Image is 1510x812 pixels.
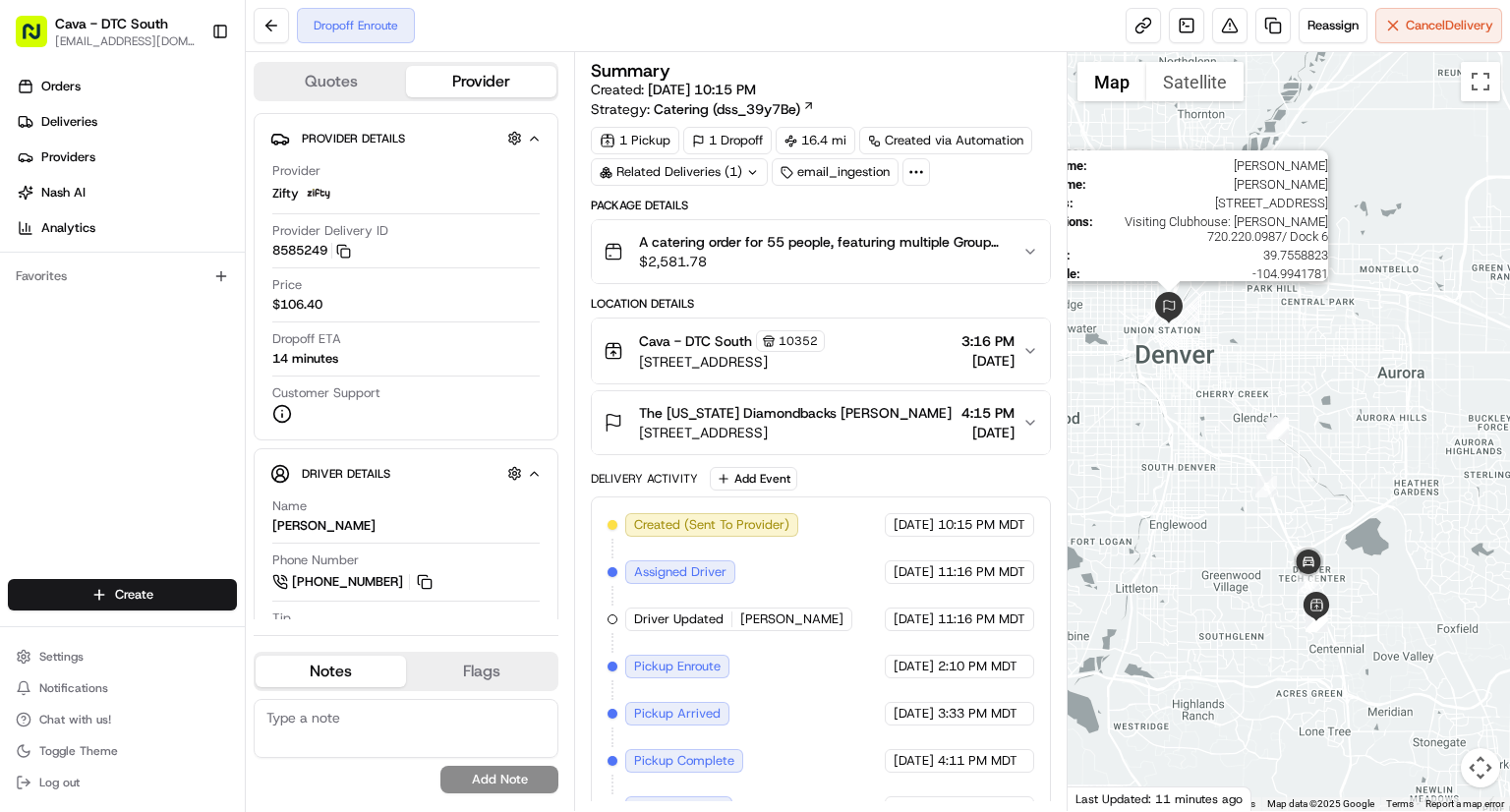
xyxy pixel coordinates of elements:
[8,106,245,138] a: Deliveries
[938,705,1017,723] span: 3:33 PM MDT
[639,232,1007,252] span: A catering order for 55 people, featuring multiple Group Bowl Bars with grilled chicken and steak...
[39,680,108,696] span: Notifications
[1101,214,1328,244] span: Visiting Clubhouse: [PERSON_NAME] 720.220.0987/ Dock 6
[1094,177,1328,192] span: [PERSON_NAME]
[88,187,322,206] div: Start new chat
[39,438,150,458] span: Knowledge Base
[55,33,196,49] button: [EMAIL_ADDRESS][DOMAIN_NAME]
[634,752,734,770] span: Pickup Complete
[961,403,1015,423] span: 4:15 PM
[213,357,220,373] span: •
[272,276,302,294] span: Price
[41,113,97,131] span: Deliveries
[39,305,55,320] img: 1736555255976-a54dd68f-1ca7-489b-9aae-adbdc363a1c4
[859,127,1032,154] a: Created via Automation
[406,656,556,687] button: Flags
[1073,785,1137,811] img: Google
[591,62,670,80] h3: Summary
[61,304,159,319] span: [PERSON_NAME]
[1021,158,1087,173] span: First Name :
[8,579,237,610] button: Create
[1266,417,1288,438] div: 4
[307,182,330,205] img: zifty-logo-trans-sq.png
[8,142,245,173] a: Providers
[8,674,237,702] button: Notifications
[1306,610,1327,632] div: 10
[779,333,818,349] span: 10352
[8,177,245,208] a: Nash AI
[639,403,952,423] span: The [US_STATE] Diamondbacks [PERSON_NAME]
[8,706,237,733] button: Chat with us!
[39,358,55,374] img: 1736555255976-a54dd68f-1ca7-489b-9aae-adbdc363a1c4
[8,71,245,102] a: Orders
[20,338,51,377] img: Wisdom Oko
[20,440,35,456] div: 📗
[1375,8,1502,43] button: CancelDelivery
[1406,17,1493,34] span: Cancel Delivery
[1461,62,1500,101] button: Toggle fullscreen view
[256,66,406,97] button: Quotes
[592,220,1050,283] button: A catering order for 55 people, featuring multiple Group Bowl Bars with grilled chicken and steak...
[1088,266,1328,281] span: -104.9941781
[166,440,182,456] div: 💻
[591,127,679,154] div: 1 Pickup
[654,99,815,119] a: Catering (dss_39y7Be)
[41,187,77,222] img: 9188753566659_6852d8bf1fb38e338040_72.png
[634,516,789,534] span: Created (Sent To Provider)
[592,391,1050,454] button: The [US_STATE] Diamondbacks [PERSON_NAME][STREET_ADDRESS]4:15 PM[DATE]
[12,431,158,466] a: 📗Knowledge Base
[961,351,1015,371] span: [DATE]
[115,586,153,604] span: Create
[163,304,170,319] span: •
[1267,418,1289,439] div: 3
[305,251,358,274] button: See all
[1307,17,1359,34] span: Reassign
[20,255,126,270] div: Past conversations
[292,573,403,591] span: [PHONE_NUMBER]
[634,563,726,581] span: Assigned Driver
[776,127,855,154] div: 16.4 mi
[88,206,270,222] div: We're available if you need us!
[772,158,899,186] div: email_ingestion
[20,285,51,317] img: Grace Nketiah
[8,212,245,244] a: Analytics
[894,705,934,723] span: [DATE]
[39,775,80,790] span: Log out
[1267,798,1374,809] span: Map data ©2025 Google
[41,184,86,202] span: Nash AI
[20,19,59,58] img: Nash
[683,127,772,154] div: 1 Dropoff
[1299,8,1367,43] button: Reassign
[8,261,237,292] div: Favorites
[39,743,118,759] span: Toggle Theme
[1095,158,1328,173] span: [PERSON_NAME]
[1425,798,1504,809] a: Report a map error
[406,66,556,97] button: Provider
[1073,785,1137,811] a: Open this area in Google Maps (opens a new window)
[592,319,1050,383] button: Cava - DTC South10352[STREET_ADDRESS]3:16 PM[DATE]
[938,752,1017,770] span: 4:11 PM MDT
[272,242,351,260] button: 8585249
[1146,62,1244,101] button: Show satellite imagery
[591,80,756,99] span: Created:
[961,423,1015,442] span: [DATE]
[302,131,405,146] span: Provider Details
[710,467,797,491] button: Add Event
[272,162,320,180] span: Provider
[139,486,238,501] a: Powered byPylon
[1021,248,1071,262] span: Latitude :
[39,712,111,727] span: Chat with us!
[740,610,843,628] span: [PERSON_NAME]
[55,14,168,33] button: Cava - DTC South
[634,658,721,675] span: Pickup Enroute
[272,571,436,593] a: [PHONE_NUMBER]
[272,350,338,368] div: 14 minutes
[8,8,203,55] button: Cava - DTC South[EMAIL_ADDRESS][DOMAIN_NAME]
[270,457,542,490] button: Driver Details
[1461,748,1500,787] button: Map camera controls
[961,331,1015,351] span: 3:16 PM
[894,752,934,770] span: [DATE]
[634,610,724,628] span: Driver Updated
[272,296,322,314] span: $106.40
